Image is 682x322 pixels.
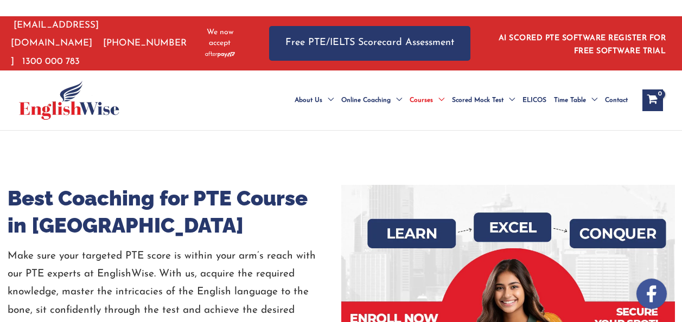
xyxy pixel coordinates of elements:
a: [PHONE_NUMBER] [11,38,187,66]
span: About Us [295,81,322,119]
span: We now accept [197,27,242,49]
a: Time TableMenu Toggle [550,81,601,119]
a: View Shopping Cart, empty [642,89,663,111]
a: ELICOS [519,81,550,119]
a: About UsMenu Toggle [291,81,337,119]
span: Menu Toggle [322,81,334,119]
span: Scored Mock Test [452,81,503,119]
aside: Header Widget 1 [492,25,671,61]
span: Courses [410,81,433,119]
a: CoursesMenu Toggle [406,81,448,119]
img: cropped-ew-logo [19,81,119,120]
span: Menu Toggle [503,81,515,119]
span: Online Coaching [341,81,391,119]
span: Menu Toggle [586,81,597,119]
a: Contact [601,81,632,119]
a: Free PTE/IELTS Scorecard Assessment [269,26,470,60]
a: AI SCORED PTE SOFTWARE REGISTER FOR FREE SOFTWARE TRIAL [499,34,666,55]
a: Scored Mock TestMenu Toggle [448,81,519,119]
h1: Best Coaching for PTE Course in [GEOGRAPHIC_DATA] [8,185,341,239]
span: Time Table [554,81,586,119]
a: 1300 000 783 [22,57,80,66]
a: [EMAIL_ADDRESS][DOMAIN_NAME] [11,21,99,48]
nav: Site Navigation: Main Menu [283,81,632,119]
span: Menu Toggle [433,81,444,119]
img: Afterpay-Logo [205,51,235,57]
a: Online CoachingMenu Toggle [337,81,406,119]
span: Menu Toggle [391,81,402,119]
img: white-facebook.png [636,279,667,309]
span: ELICOS [522,81,546,119]
span: Contact [605,81,628,119]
